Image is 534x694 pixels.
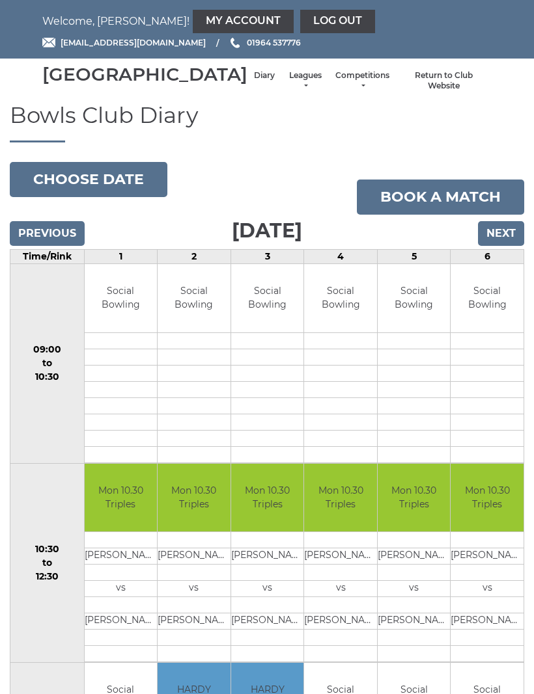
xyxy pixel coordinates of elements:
[231,38,240,48] img: Phone us
[231,250,304,264] td: 3
[85,581,158,597] td: vs
[451,464,524,532] td: Mon 10.30 Triples
[231,464,304,532] td: Mon 10.30 Triples
[451,581,524,597] td: vs
[10,103,524,142] h1: Bowls Club Diary
[247,38,301,47] span: 01964 537776
[193,10,294,33] a: My Account
[451,548,524,565] td: [PERSON_NAME]
[304,548,377,565] td: [PERSON_NAME]
[42,10,492,33] nav: Welcome, [PERSON_NAME]!
[304,250,378,264] td: 4
[451,250,524,264] td: 6
[42,36,206,49] a: Email [EMAIL_ADDRESS][DOMAIN_NAME]
[10,221,85,246] input: Previous
[158,250,231,264] td: 2
[85,264,158,332] td: Social Bowling
[85,464,158,532] td: Mon 10.30 Triples
[158,264,231,332] td: Social Bowling
[304,613,377,630] td: [PERSON_NAME]
[158,581,231,597] td: vs
[378,581,451,597] td: vs
[10,250,85,264] td: Time/Rink
[304,581,377,597] td: vs
[61,38,206,47] span: [EMAIL_ADDRESS][DOMAIN_NAME]
[42,64,247,85] div: [GEOGRAPHIC_DATA]
[85,548,158,565] td: [PERSON_NAME]
[10,162,167,197] button: Choose date
[254,70,275,81] a: Diary
[335,70,389,92] a: Competitions
[288,70,322,92] a: Leagues
[231,613,304,630] td: [PERSON_NAME]
[378,548,451,565] td: [PERSON_NAME]
[304,264,377,332] td: Social Bowling
[231,548,304,565] td: [PERSON_NAME]
[229,36,301,49] a: Phone us 01964 537776
[378,613,451,630] td: [PERSON_NAME]
[357,180,524,215] a: Book a match
[10,463,85,663] td: 10:30 to 12:30
[402,70,485,92] a: Return to Club Website
[378,464,451,532] td: Mon 10.30 Triples
[231,264,304,332] td: Social Bowling
[85,613,158,630] td: [PERSON_NAME]
[377,250,451,264] td: 5
[300,10,375,33] a: Log out
[84,250,158,264] td: 1
[451,613,524,630] td: [PERSON_NAME]
[10,264,85,464] td: 09:00 to 10:30
[158,548,231,565] td: [PERSON_NAME]
[478,221,524,246] input: Next
[158,464,231,532] td: Mon 10.30 Triples
[451,264,524,332] td: Social Bowling
[231,581,304,597] td: vs
[42,38,55,47] img: Email
[304,464,377,532] td: Mon 10.30 Triples
[378,264,451,332] td: Social Bowling
[158,613,231,630] td: [PERSON_NAME] SNR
